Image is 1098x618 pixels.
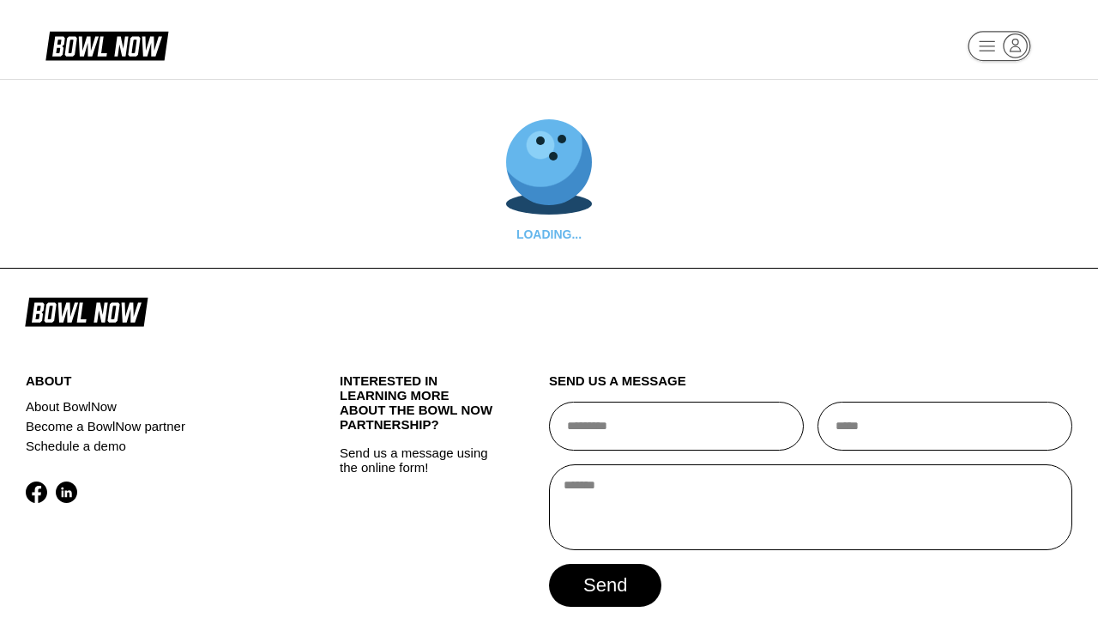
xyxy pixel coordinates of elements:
a: About BowlNow [26,397,287,416]
div: INTERESTED IN LEARNING MORE ABOUT THE BOWL NOW PARTNERSHIP? [340,373,497,445]
div: about [26,373,287,397]
div: LOADING... [506,227,592,241]
a: Become a BowlNow partner [26,416,287,436]
button: send [549,564,661,607]
a: Schedule a demo [26,436,287,456]
div: send us a message [549,373,1072,402]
